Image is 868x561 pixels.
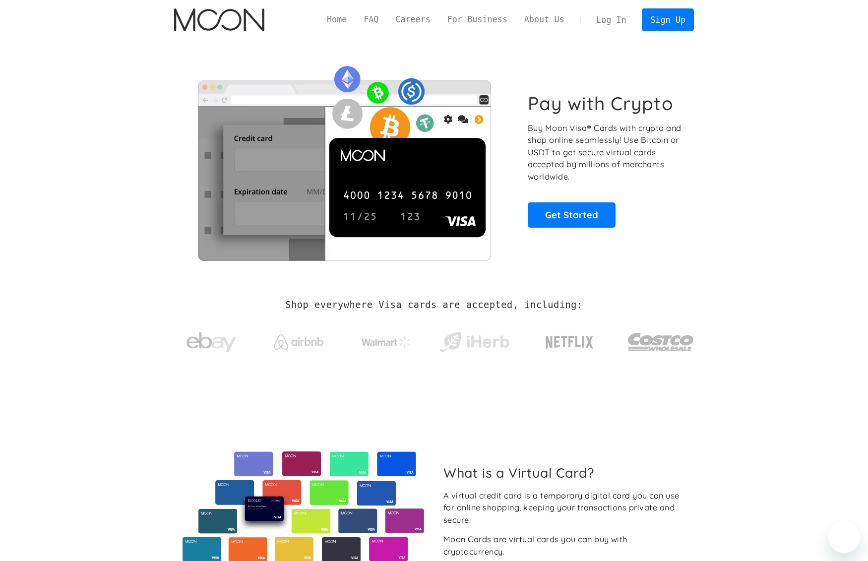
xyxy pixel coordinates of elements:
[285,300,582,311] h2: Shop everywhere Visa cards are accepted, including:
[174,8,264,31] img: Moon Logo
[437,329,511,355] img: iHerb
[627,313,694,366] a: Costco
[439,13,516,26] a: For Business
[355,13,387,26] a: FAQ
[443,533,686,558] div: Moon Cards are virtual cards you can buy with cryptocurrency.
[516,13,573,26] a: About Us
[545,330,594,355] img: Netflix
[174,317,248,363] a: ebay
[274,334,323,350] img: Airbnb
[528,92,674,115] h1: Pay with Crypto
[525,320,614,360] a: Netflix
[318,13,355,26] a: Home
[588,9,634,31] a: Log In
[387,13,438,26] a: Careers
[186,327,236,358] img: ebay
[828,521,860,553] iframe: Button to launch messaging window
[262,324,336,355] a: Airbnb
[443,465,686,481] h2: What is a Virtual Card?
[350,326,424,353] a: Walmart
[437,319,511,360] a: iHerb
[443,490,686,526] div: A virtual credit card is a temporary digital card you can use for online shopping, keeping your t...
[362,336,411,348] img: Walmart
[174,8,264,31] a: home
[627,323,694,361] img: Costco
[642,8,693,31] a: Sign Up
[174,59,514,260] img: Moon Cards let you spend your crypto anywhere Visa is accepted.
[528,202,616,227] a: Get Started
[528,122,683,183] p: Buy Moon Visa® Cards with crypto and shop online seamlessly! Use Bitcoin or USDT to get secure vi...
